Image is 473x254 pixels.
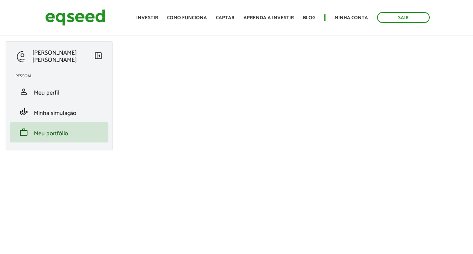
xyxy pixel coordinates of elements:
[10,102,108,122] li: Minha simulação
[335,15,368,20] a: Minha conta
[15,107,103,116] a: finance_modeMinha simulação
[94,51,103,60] span: left_panel_close
[10,81,108,102] li: Meu perfil
[19,107,28,116] span: finance_mode
[216,15,234,20] a: Captar
[45,8,105,28] img: EqSeed
[136,15,158,20] a: Investir
[34,108,76,118] span: Minha simulação
[15,74,108,78] h2: Pessoal
[94,51,103,62] a: Colapsar menu
[167,15,207,20] a: Como funciona
[303,15,315,20] a: Blog
[19,87,28,96] span: person
[32,49,94,64] p: [PERSON_NAME] [PERSON_NAME]
[34,129,68,139] span: Meu portfólio
[15,128,103,137] a: workMeu portfólio
[15,87,103,96] a: personMeu perfil
[10,122,108,142] li: Meu portfólio
[19,128,28,137] span: work
[243,15,294,20] a: Aprenda a investir
[34,88,59,98] span: Meu perfil
[377,12,430,23] a: Sair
